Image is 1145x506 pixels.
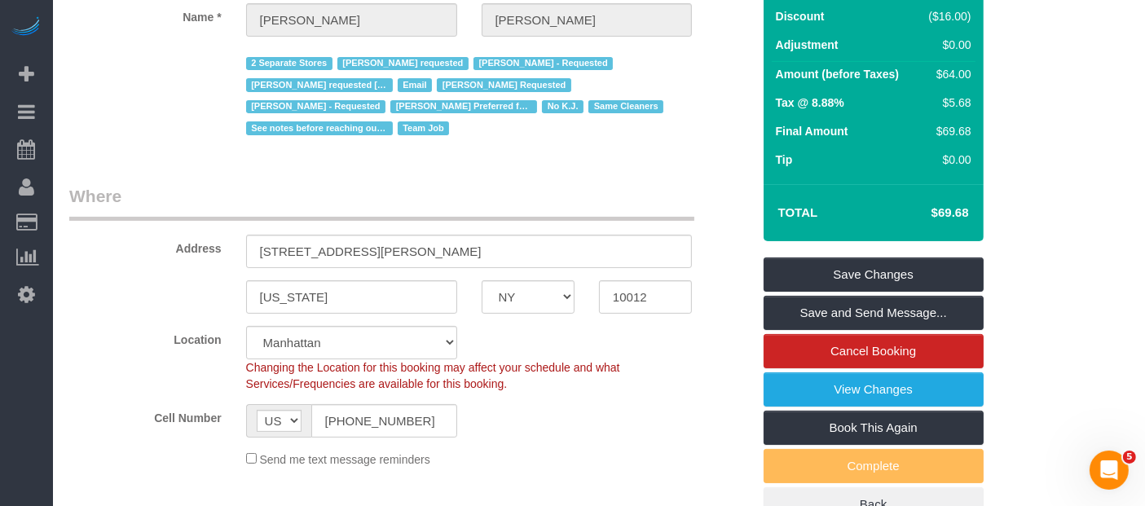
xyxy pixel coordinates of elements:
[246,280,457,314] input: City
[776,8,825,24] label: Discount
[776,123,848,139] label: Final Amount
[588,100,663,113] span: Same Cleaners
[390,100,537,113] span: [PERSON_NAME] Preferred for [STREET_ADDRESS][PERSON_NAME]
[246,3,457,37] input: First Name
[246,100,385,113] span: [PERSON_NAME] - Requested
[69,184,694,221] legend: Where
[473,57,613,70] span: [PERSON_NAME] - Requested
[10,16,42,39] img: Automaid Logo
[764,334,984,368] a: Cancel Booking
[482,3,693,37] input: Last Name
[259,453,429,466] span: Send me text message reminders
[923,8,971,24] div: ($16.00)
[57,235,234,257] label: Address
[57,326,234,348] label: Location
[923,37,971,53] div: $0.00
[1090,451,1129,490] iframe: Intercom live chat
[923,123,971,139] div: $69.68
[398,78,433,91] span: Email
[923,152,971,168] div: $0.00
[764,411,984,445] a: Book This Again
[337,57,469,70] span: [PERSON_NAME] requested
[246,78,393,91] span: [PERSON_NAME] requested [STREET_ADDRESS]
[764,296,984,330] a: Save and Send Message...
[246,57,332,70] span: 2 Separate Stores
[764,257,984,292] a: Save Changes
[776,152,793,168] label: Tip
[437,78,571,91] span: [PERSON_NAME] Requested
[882,206,968,220] h4: $69.68
[776,37,839,53] label: Adjustment
[57,404,234,426] label: Cell Number
[542,100,584,113] span: No K.J.
[1123,451,1136,464] span: 5
[923,66,971,82] div: $64.00
[398,121,450,134] span: Team Job
[57,3,234,25] label: Name *
[776,95,844,111] label: Tax @ 8.88%
[311,404,457,438] input: Cell Number
[764,372,984,407] a: View Changes
[246,121,393,134] span: See notes before reaching out to customer
[246,361,620,390] span: Changing the Location for this booking may affect your schedule and what Services/Frequencies are...
[923,95,971,111] div: $5.68
[776,66,899,82] label: Amount (before Taxes)
[778,205,818,219] strong: Total
[599,280,692,314] input: Zip Code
